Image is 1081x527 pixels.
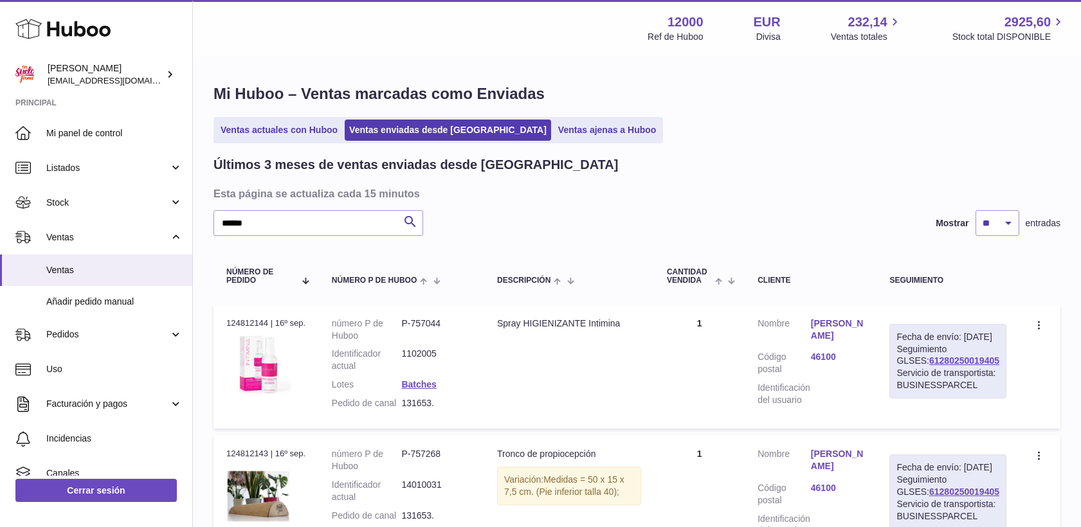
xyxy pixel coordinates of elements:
label: Mostrar [936,217,968,229]
dt: Identificador actual [332,348,402,372]
a: Ventas actuales con Huboo [216,120,342,141]
div: Fecha de envío: [DATE] [896,461,999,474]
div: 124812144 | 16º sep. [226,317,306,329]
td: 1 [654,305,745,429]
div: Divisa [756,31,781,43]
dd: P-757044 [401,317,471,342]
a: Batches [401,379,436,389]
span: 2925,60 [1004,13,1051,31]
a: Ventas enviadas desde [GEOGRAPHIC_DATA] [345,120,551,141]
span: Ventas totales [831,31,902,43]
h1: Mi Huboo – Ventas marcadas como Enviadas [213,84,1060,104]
div: Cliente [758,276,864,285]
span: Cantidad vendida [667,268,712,285]
a: 61280250019405 [929,487,999,497]
dt: Pedido de canal [332,510,402,522]
span: entradas [1026,217,1060,229]
div: Spray HIGIENIZANTE Intimina [497,317,641,330]
span: Ventas [46,231,169,244]
a: 61280250019405 [929,355,999,366]
span: [EMAIL_ADDRESS][DOMAIN_NAME] [48,75,189,85]
div: Seguimiento [889,276,1006,285]
div: Tronco de propiocepción [497,448,641,460]
a: 46100 [811,351,864,363]
dt: Identificación del usuario [758,382,811,406]
div: Fecha de envío: [DATE] [896,331,999,343]
span: Pedidos [46,328,169,341]
dt: Lotes [332,379,402,391]
a: Cerrar sesión [15,479,177,502]
h3: Esta página se actualiza cada 15 minutos [213,186,1057,201]
dt: Pedido de canal [332,397,402,409]
dt: número P de Huboo [332,448,402,472]
dt: Nombre [758,317,811,345]
span: Añadir pedido manual [46,296,183,308]
span: Número de pedido [226,268,295,285]
a: [PERSON_NAME] [811,317,864,342]
div: 124812143 | 16º sep. [226,448,306,460]
span: Uso [46,363,183,375]
span: Canales [46,467,183,479]
span: Incidencias [46,433,183,445]
dd: 1102005 [401,348,471,372]
span: Listados [46,162,169,174]
a: 2925,60 Stock total DISPONIBLE [952,13,1066,43]
dt: Identificador actual [332,479,402,503]
span: Medidas = 50 x 15 x 7,5 cm. (Pie inferior talla 40); [504,474,624,497]
span: Facturación y pagos [46,398,169,410]
span: Mi panel de control [46,127,183,139]
span: número P de Huboo [332,276,417,285]
dt: número P de Huboo [332,317,402,342]
div: Servicio de transportista: BUSINESSPARCEL [896,367,999,391]
dt: Nombre [758,448,811,476]
dd: 14010031 [401,479,471,503]
span: Stock [46,197,169,209]
img: mar@ensuelofirme.com [15,65,35,84]
a: 232,14 Ventas totales [831,13,902,43]
strong: EUR [754,13,781,31]
span: 232,14 [848,13,887,31]
dd: 131653. [401,510,471,522]
div: Ref de Huboo [648,31,703,43]
span: Descripción [497,276,550,285]
dd: P-757268 [401,448,471,472]
span: Ventas [46,264,183,276]
a: Ventas ajenas a Huboo [554,120,661,141]
a: [PERSON_NAME] [811,448,864,472]
div: Servicio de transportista: BUSINESSPARCEL [896,498,999,523]
div: Seguimiento GLSES: [889,324,1006,398]
strong: 12000 [668,13,704,31]
dd: 131653. [401,397,471,409]
dt: Código postal [758,351,811,375]
div: [PERSON_NAME] [48,62,163,87]
a: 46100 [811,482,864,494]
h2: Últimos 3 meses de ventas enviadas desde [GEOGRAPHIC_DATA] [213,156,618,174]
span: Stock total DISPONIBLE [952,31,1066,43]
dt: Código postal [758,482,811,506]
div: Variación: [497,467,641,505]
img: Spray-higienizante-Intimina-desinfectante-productos-intimos.jpg [226,333,291,397]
